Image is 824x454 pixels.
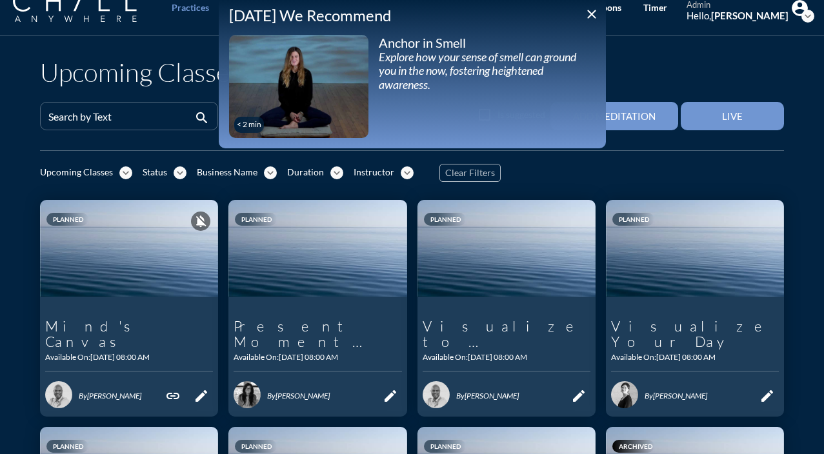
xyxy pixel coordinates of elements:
h1: Upcoming Classes [40,57,240,88]
div: Anchor in Smell [379,35,595,50]
i: expand_more [174,166,186,179]
span: Clear Filters [445,168,495,179]
i: expand_more [119,166,132,179]
strong: [PERSON_NAME] [711,10,789,21]
div: Status [143,167,167,178]
button: Clear Filters [439,164,501,182]
i: search [194,110,210,126]
i: close [584,6,599,22]
i: edit [759,388,775,404]
i: notifications_off [194,214,208,228]
span: [PERSON_NAME] [276,391,330,400]
i: expand_more [801,10,814,23]
span: By [645,391,653,400]
div: Explore how your sense of smell can ground you in the now, fostering heightened awareness. [379,50,595,92]
span: By [456,391,465,400]
div: Practices [172,3,209,14]
div: Timer [643,3,667,14]
div: Instructor [354,167,394,178]
img: 1586208635710%20-%20Eileen.jpg [611,381,638,408]
div: Upcoming Classes [40,167,113,178]
span: By [79,391,87,400]
i: edit [194,388,209,404]
div: [DATE] We Recommend [229,6,596,25]
div: Live [703,110,761,122]
i: expand_more [264,166,277,179]
span: [PERSON_NAME] [87,391,141,400]
div: Business Name [197,167,257,178]
i: edit [571,388,587,404]
img: 1586445345380%20-%20Steph_Chill_Profile_Temporary_BW.jpg [234,381,261,408]
div: Duration [287,167,324,178]
i: link [165,388,181,404]
i: edit [383,388,398,404]
div: Add Meditation [573,110,656,122]
img: 1582832593142%20-%2027a774d8d5.png [45,381,72,408]
span: [PERSON_NAME] [653,391,707,400]
button: Add Meditation [550,102,678,130]
i: expand_more [330,166,343,179]
div: < 2 min [237,120,261,129]
img: 1582832593142%20-%2027a774d8d5.png [423,381,450,408]
button: Live [681,102,784,130]
input: Search by Text [48,113,192,130]
span: [PERSON_NAME] [465,391,519,400]
i: expand_more [401,166,414,179]
span: By [267,391,276,400]
div: Hello, [687,10,789,21]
